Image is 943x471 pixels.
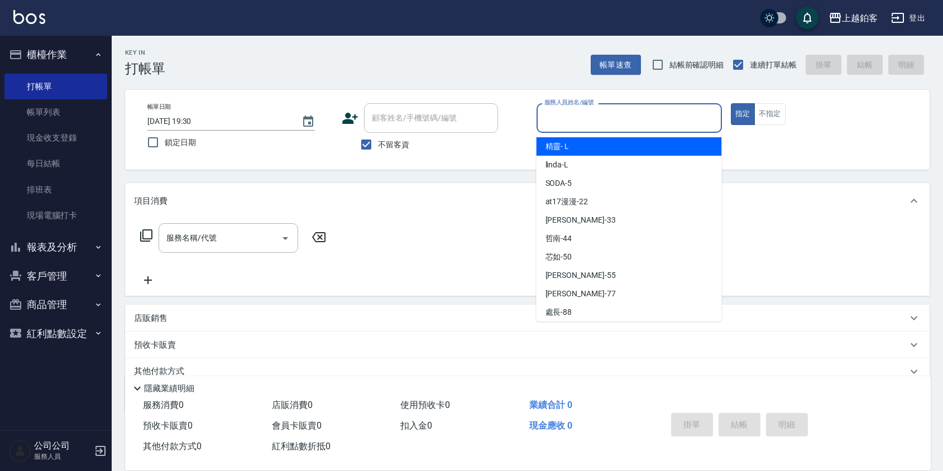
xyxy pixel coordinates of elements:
h3: 打帳單 [125,61,165,76]
span: 結帳前確認明細 [669,59,724,71]
div: 店販銷售 [125,305,930,331]
span: 其他付款方式 0 [143,441,202,451]
span: 扣入金 0 [400,420,432,431]
a: 現金收支登錄 [4,125,107,151]
input: YYYY/MM/DD hh:mm [147,112,290,131]
span: 芯如 -50 [545,251,572,263]
img: Logo [13,10,45,24]
span: 哲南 -44 [545,233,572,244]
a: 每日結帳 [4,151,107,176]
button: 指定 [731,103,755,125]
h5: 公司公司 [34,440,91,451]
span: 精靈 -Ｌ [545,141,571,152]
span: 業績合計 0 [529,400,572,410]
p: 預收卡販賣 [134,339,176,351]
button: 紅利點數設定 [4,319,107,348]
span: 不留客資 [378,139,409,151]
p: 店販銷售 [134,313,167,324]
button: 商品管理 [4,290,107,319]
span: SODA -5 [545,177,572,189]
button: Choose date, selected date is 2025-09-04 [295,108,322,135]
span: [PERSON_NAME] -77 [545,288,616,300]
span: linda -L [545,159,569,171]
span: [PERSON_NAME] -55 [545,270,616,281]
button: 櫃檯作業 [4,40,107,69]
span: 服務消費 0 [143,400,184,410]
button: 上越鉑客 [824,7,882,30]
span: 處長 -88 [545,306,572,318]
a: 排班表 [4,177,107,203]
label: 帳單日期 [147,103,171,111]
span: 預收卡販賣 0 [143,420,193,431]
span: at17漫漫 -22 [545,196,588,208]
div: 其他付款方式 [125,358,930,385]
span: [PERSON_NAME] -33 [545,214,616,226]
button: Open [276,229,294,247]
span: 現金應收 0 [529,420,572,431]
span: 連續打單結帳 [750,59,797,71]
button: 登出 [887,8,930,28]
label: 服務人員姓名/編號 [544,98,593,107]
div: 項目消費 [125,183,930,219]
h2: Key In [125,49,165,56]
button: 客戶管理 [4,262,107,291]
a: 打帳單 [4,74,107,99]
p: 其他付款方式 [134,366,190,378]
button: 不指定 [754,103,786,125]
a: 帳單列表 [4,99,107,125]
img: Person [9,440,31,462]
div: 預收卡販賣 [125,331,930,358]
span: 鎖定日期 [165,137,196,148]
span: 店販消費 0 [272,400,313,410]
p: 隱藏業績明細 [144,383,194,395]
button: 帳單速查 [591,55,641,75]
a: 現場電腦打卡 [4,203,107,228]
p: 項目消費 [134,195,167,207]
span: 會員卡販賣 0 [272,420,322,431]
button: 報表及分析 [4,233,107,262]
span: 紅利點數折抵 0 [272,441,331,451]
div: 上越鉑客 [842,11,878,25]
button: save [796,7,818,29]
p: 服務人員 [34,451,91,462]
span: 使用預收卡 0 [400,400,450,410]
